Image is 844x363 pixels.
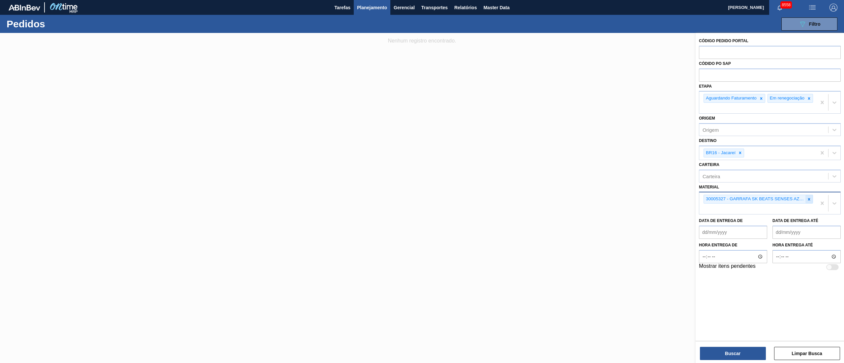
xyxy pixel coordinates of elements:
[454,4,477,12] span: Relatórios
[699,138,716,143] label: Destino
[699,226,767,239] input: dd/mm/yyyy
[699,162,719,167] label: Carteira
[704,94,758,102] div: Aguardando Faturamento
[772,240,841,250] label: Hora entrega até
[704,195,805,203] div: 30005327 - GARRAFA SK BEATS SENSES AZUL 269ML
[699,39,748,43] label: Código Pedido Portal
[394,4,415,12] span: Gerencial
[483,4,509,12] span: Master Data
[769,3,790,12] button: Notificações
[780,1,792,9] span: 8558
[772,218,818,223] label: Data de Entrega até
[699,240,767,250] label: Hora entrega de
[699,84,712,89] label: Etapa
[699,218,743,223] label: Data de Entrega de
[704,149,737,157] div: BR16 - Jacareí
[699,263,756,271] label: Mostrar itens pendentes
[699,61,731,66] label: Códido PO SAP
[334,4,350,12] span: Tarefas
[772,226,841,239] input: dd/mm/yyyy
[703,127,719,133] div: Origem
[768,94,805,102] div: Em renegociação
[357,4,387,12] span: Planejamento
[421,4,448,12] span: Transportes
[809,21,821,27] span: Filtro
[808,4,816,12] img: userActions
[9,5,40,11] img: TNhmsLtSVTkK8tSr43FrP2fwEKptu5GPRR3wAAAABJRU5ErkJggg==
[829,4,837,12] img: Logout
[703,173,720,179] div: Carteira
[699,116,715,121] label: Origem
[699,185,719,189] label: Material
[7,20,109,28] h1: Pedidos
[781,17,837,31] button: Filtro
